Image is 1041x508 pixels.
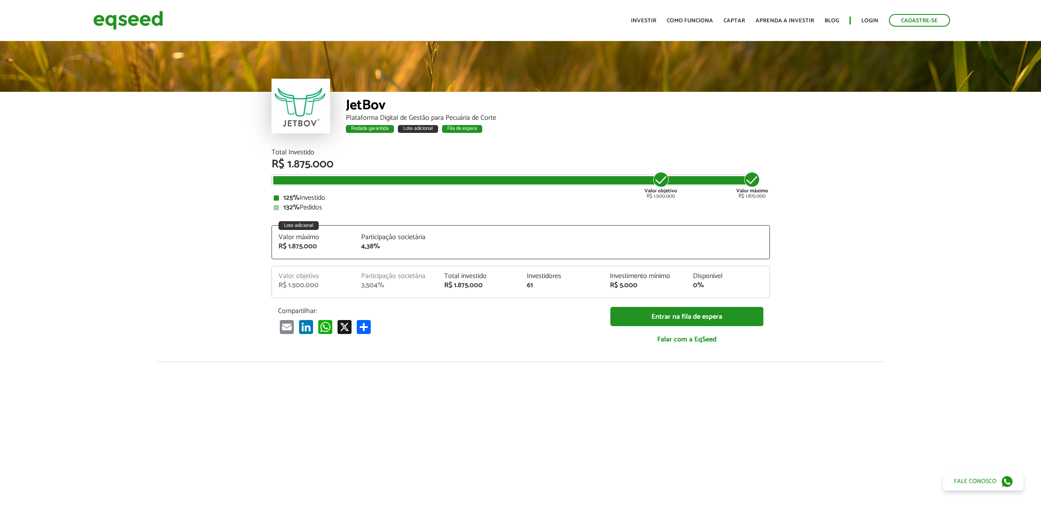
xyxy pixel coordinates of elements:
[693,273,763,280] div: Disponível
[272,159,770,170] div: R$ 1.875.000
[279,243,348,250] div: R$ 1.875.000
[736,171,768,199] div: R$ 1.875.000
[346,115,770,122] div: Plataforma Digital de Gestão para Pecuária de Corte
[283,202,299,213] strong: 132%
[336,320,353,334] a: X
[610,273,680,280] div: Investimento mínimo
[644,171,677,199] div: R$ 1.500.000
[346,98,770,115] div: JetBov
[825,18,839,24] a: Blog
[736,187,768,195] strong: Valor máximo
[274,195,768,202] div: Investido
[442,125,482,133] div: Fila de espera
[756,18,814,24] a: Aprenda a investir
[93,9,163,32] img: EqSeed
[444,273,514,280] div: Total investido
[279,234,348,241] div: Valor máximo
[361,243,431,250] div: 4,38%
[272,149,770,156] div: Total Investido
[346,125,394,133] div: Rodada garantida
[527,282,597,289] div: 61
[667,18,713,24] a: Como funciona
[693,282,763,289] div: 0%
[610,307,763,327] a: Entrar na fila de espera
[279,273,348,280] div: Valor objetivo
[398,125,438,133] div: Lote adicional
[861,18,878,24] a: Login
[610,282,680,289] div: R$ 5.000
[317,320,334,334] a: WhatsApp
[644,187,677,195] strong: Valor objetivo
[279,282,348,289] div: R$ 1.500.000
[278,320,296,334] a: Email
[527,273,597,280] div: Investidores
[361,234,431,241] div: Participação societária
[279,221,319,230] div: Lote adicional
[889,14,950,27] a: Cadastre-se
[444,282,514,289] div: R$ 1.875.000
[631,18,656,24] a: Investir
[724,18,745,24] a: Captar
[355,320,373,334] a: Compartilhar
[278,307,597,315] p: Compartilhar:
[283,192,299,204] strong: 125%
[274,204,768,211] div: Pedidos
[943,472,1024,491] a: Fale conosco
[610,331,763,348] a: Falar com a EqSeed
[297,320,315,334] a: LinkedIn
[361,273,431,280] div: Participação societária
[361,282,431,289] div: 3,504%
